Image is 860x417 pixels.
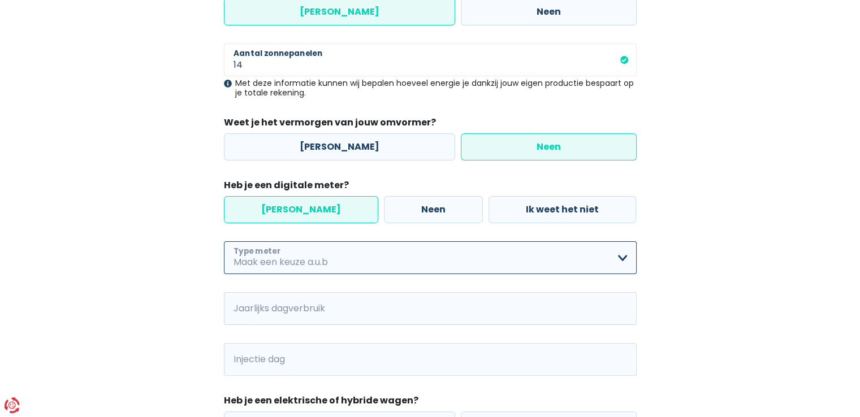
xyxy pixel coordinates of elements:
[224,292,255,325] span: kWh
[489,196,636,223] label: Ik weet het niet
[224,133,455,160] label: [PERSON_NAME]
[224,179,637,196] legend: Heb je een digitale meter?
[224,343,255,376] span: kWh
[224,116,637,133] legend: Weet je het vermorgen van jouw omvormer?
[461,133,637,160] label: Neen
[224,394,637,411] legend: Heb je een elektrische of hybride wagen?
[224,196,378,223] label: [PERSON_NAME]
[224,79,637,98] div: Met deze informatie kunnen wij bepalen hoeveel energie je dankzij jouw eigen productie bespaart o...
[384,196,483,223] label: Neen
